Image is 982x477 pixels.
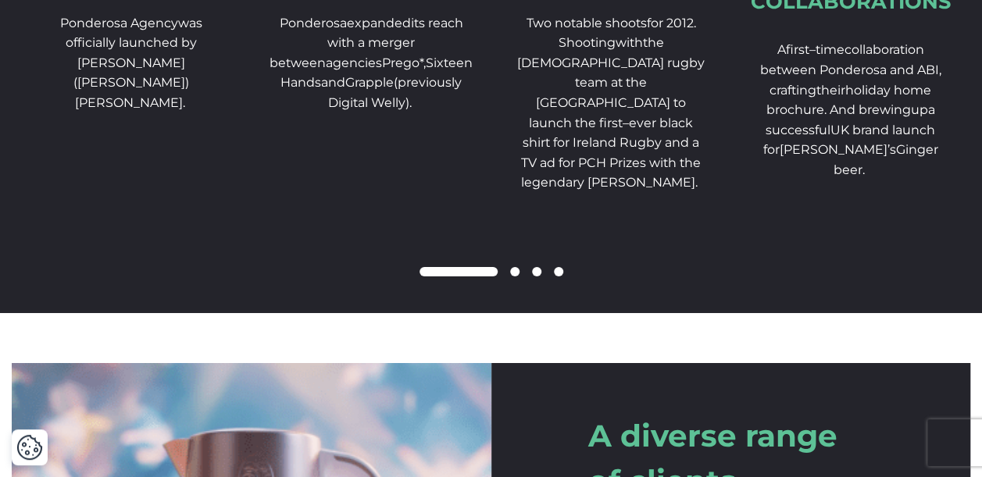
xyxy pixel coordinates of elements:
[382,55,423,70] span: Prego*
[766,83,932,118] span: holiday home brochure
[280,16,347,30] span: Ponderosa
[321,75,345,90] span: and
[837,83,845,98] span: ir
[786,42,809,57] span: first
[911,102,928,117] span: up
[423,55,426,70] span: ,
[816,42,845,57] span: time
[824,102,827,117] span: .
[939,62,941,77] span: ,
[16,434,43,461] button: Cookie Settings
[517,35,705,130] span: the [DEMOGRAPHIC_DATA] rugby team at the [GEOGRAPHIC_DATA] to launch the first
[766,102,935,137] span: a successful
[626,35,642,50] span: ith
[891,102,911,117] span: ing
[816,83,830,98] span: th
[796,83,816,98] span: ing
[623,116,629,130] span: –
[395,16,411,30] span: ed
[347,16,395,30] span: expand
[830,102,838,117] span: A
[280,55,473,91] span: Sixteen Hands
[558,35,615,50] span: Shooting
[763,123,936,158] span: UK brand launch for
[770,83,796,98] span: craft
[615,35,626,50] span: w
[326,55,382,70] span: agencies
[66,16,202,110] span: was officially launched by [PERSON_NAME] ([PERSON_NAME]) [PERSON_NAME].
[830,83,837,98] span: e
[345,75,394,90] span: Grapple
[646,16,695,30] span: for 2012.
[60,16,178,30] span: Ponderosa Agency
[270,16,463,70] span: its reach with a merger between
[328,75,462,110] span: (previously Digital Welly).
[760,42,939,77] span: collaboration between Ponderosa and ABI
[16,434,43,461] img: Revisit consent button
[521,116,701,190] span: ever black shirt for Ireland Rugby and a TV ad for PCH Prizes with the legendary [PERSON_NAME].
[526,16,646,30] span: Two notable shoots
[780,142,896,157] span: [PERSON_NAME]’s
[777,42,786,57] span: A
[809,42,816,57] span: –
[838,102,891,117] span: nd brew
